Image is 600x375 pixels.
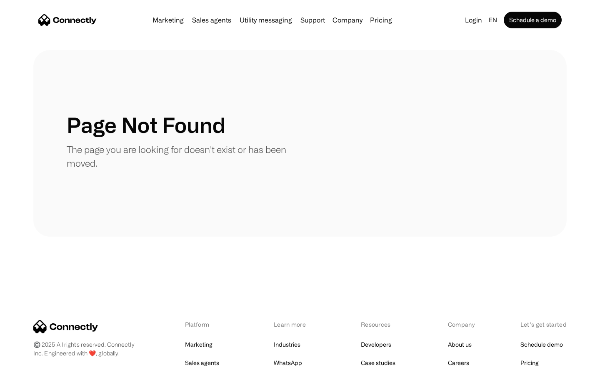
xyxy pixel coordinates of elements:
[297,17,328,23] a: Support
[8,360,50,372] aside: Language selected: English
[332,14,362,26] div: Company
[185,357,219,369] a: Sales agents
[361,357,395,369] a: Case studies
[236,17,295,23] a: Utility messaging
[520,357,539,369] a: Pricing
[67,142,300,170] p: The page you are looking for doesn't exist or has been moved.
[361,320,405,329] div: Resources
[67,112,225,137] h1: Page Not Found
[448,357,469,369] a: Careers
[448,339,472,350] a: About us
[504,12,562,28] a: Schedule a demo
[520,339,563,350] a: Schedule demo
[367,17,395,23] a: Pricing
[274,320,317,329] div: Learn more
[17,360,50,372] ul: Language list
[274,357,302,369] a: WhatsApp
[489,14,497,26] div: en
[274,339,300,350] a: Industries
[361,339,391,350] a: Developers
[520,320,567,329] div: Let’s get started
[149,17,187,23] a: Marketing
[185,320,230,329] div: Platform
[448,320,477,329] div: Company
[462,14,485,26] a: Login
[185,339,212,350] a: Marketing
[189,17,235,23] a: Sales agents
